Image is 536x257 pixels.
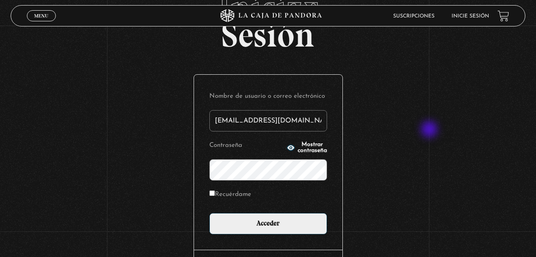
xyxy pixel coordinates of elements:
[209,139,284,152] label: Contraseña
[393,14,435,19] a: Suscripciones
[32,20,52,26] span: Cerrar
[498,10,509,22] a: View your shopping cart
[287,142,327,154] button: Mostrar contraseña
[452,14,489,19] a: Inicie sesión
[298,142,327,154] span: Mostrar contraseña
[209,213,327,234] input: Acceder
[34,13,48,18] span: Menu
[209,190,215,196] input: Recuérdame
[209,188,251,202] label: Recuérdame
[209,90,327,103] label: Nombre de usuario o correo electrónico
